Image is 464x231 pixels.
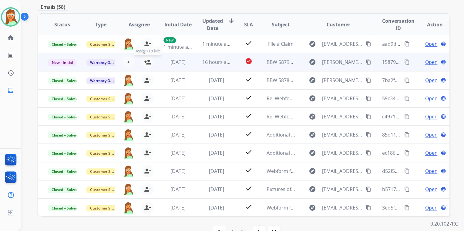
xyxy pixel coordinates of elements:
mat-icon: explore [308,40,316,48]
mat-icon: language [441,132,446,137]
span: 16 hours ago [202,59,232,65]
mat-icon: content_copy [404,59,410,65]
span: Warranty Ops [86,59,118,66]
mat-icon: person_remove [144,77,151,84]
span: Webform from [EMAIL_ADDRESS][DOMAIN_NAME] on [DATE] [266,204,404,211]
mat-icon: check [245,112,252,119]
mat-icon: content_copy [404,150,410,156]
mat-icon: language [441,114,446,119]
mat-icon: content_copy [404,41,410,47]
img: agent-avatar [123,111,134,123]
mat-icon: check [245,203,252,210]
span: Subject [272,21,290,28]
mat-icon: content_copy [404,114,410,119]
mat-icon: explore [308,186,316,193]
span: Webform from [EMAIL_ADDRESS][DOMAIN_NAME] on [DATE] [266,168,404,174]
span: [EMAIL_ADDRESS][DOMAIN_NAME] [322,131,362,138]
mat-icon: person_remove [144,149,151,157]
span: [DATE] [209,150,224,156]
mat-icon: check [245,167,252,174]
mat-icon: content_copy [404,132,410,137]
mat-icon: explore [308,113,316,120]
span: SLA [244,21,253,28]
p: 0.20.1027RC [430,220,458,227]
mat-icon: explore [308,149,316,157]
mat-icon: person_remove [144,95,151,102]
span: Open [425,40,437,48]
span: Open [425,77,437,84]
mat-icon: language [441,186,446,192]
span: [EMAIL_ADDRESS][DOMAIN_NAME] [322,40,362,48]
mat-icon: explore [308,77,316,84]
img: avatar [2,8,19,25]
mat-icon: person_remove [144,204,151,211]
button: Assign to Me [142,56,154,68]
mat-icon: language [441,150,446,156]
span: Closed – Solved [48,114,82,120]
span: 1 minute ago [202,41,232,47]
span: Customer Support [86,132,126,138]
mat-icon: history [7,69,14,77]
span: [EMAIL_ADDRESS][DOMAIN_NAME] [322,167,362,175]
mat-icon: language [441,205,446,210]
mat-icon: home [7,34,14,41]
mat-icon: language [441,59,446,65]
span: Customer [327,21,350,28]
mat-icon: check [245,39,252,47]
span: Updated Date [202,17,223,32]
mat-icon: check [245,94,252,101]
span: Initial Date [164,21,191,28]
span: [DATE] [170,113,185,120]
mat-icon: language [441,78,446,83]
span: Closed – Solved [48,150,82,157]
mat-icon: content_copy [404,78,410,83]
span: Customer Support [86,96,126,102]
span: Warranty Ops [86,78,118,84]
span: [DATE] [170,168,185,174]
mat-icon: content_copy [366,96,371,101]
span: [DATE] [209,131,224,138]
th: Action [411,14,449,35]
span: [DATE] [170,77,185,84]
mat-icon: content_copy [366,168,371,174]
span: Customer Support [86,168,126,175]
mat-icon: content_copy [404,186,410,192]
span: New - Initial [48,59,76,66]
mat-icon: content_copy [366,132,371,137]
span: Pictures of damaged merchandise [266,186,345,193]
img: agent-avatar [123,147,134,159]
mat-icon: content_copy [366,78,371,83]
span: [DATE] [209,77,224,84]
img: agent-avatar [123,74,134,86]
span: Assignee [129,21,150,28]
span: Closed – Solved [48,205,82,211]
span: Closed – Solved [48,96,82,102]
span: [EMAIL_ADDRESS][DOMAIN_NAME] [322,113,362,120]
span: [PERSON_NAME][EMAIL_ADDRESS][DOMAIN_NAME] [322,58,362,66]
mat-icon: inbox [7,87,14,94]
img: agent-avatar [123,92,134,104]
span: Open [425,113,437,120]
mat-icon: language [441,168,446,174]
span: Closed – Solved [48,132,82,138]
mat-icon: language [441,41,446,47]
span: BBW 587872 CONTRACT REQUEST [266,77,343,84]
span: [DATE] [170,59,185,65]
p: New [163,37,176,43]
mat-icon: check [245,185,252,192]
mat-icon: content_copy [366,205,371,210]
mat-icon: content_copy [404,205,410,210]
span: [DATE] [170,150,185,156]
span: [EMAIL_ADDRESS][DOMAIN_NAME] [322,186,362,193]
span: [PERSON_NAME][EMAIL_ADDRESS][DOMAIN_NAME] [322,77,362,84]
span: Open [425,131,437,138]
span: + [127,58,130,66]
span: [DATE] [209,204,224,211]
span: [EMAIL_ADDRESS][DOMAIN_NAME] [322,149,362,157]
span: [DATE] [170,131,185,138]
mat-icon: content_copy [366,41,371,47]
mat-icon: person_add [144,58,151,66]
span: Additional Information [266,131,318,138]
span: [EMAIL_ADDRESS][DOMAIN_NAME] [322,204,362,211]
mat-icon: person_remove [144,186,151,193]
